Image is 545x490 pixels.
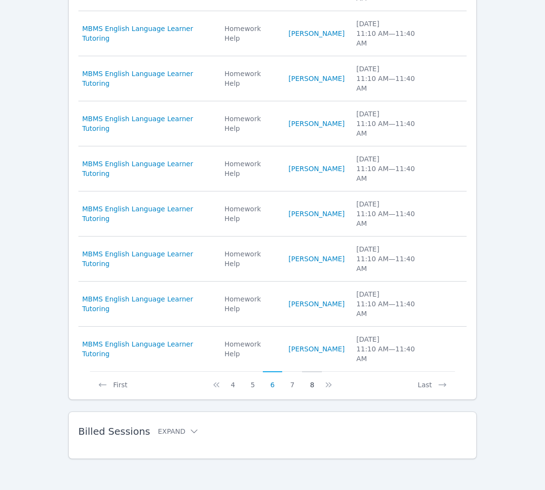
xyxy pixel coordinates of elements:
[225,339,277,359] div: Homework Help
[82,69,213,88] a: MBMS English Language Learner Tutoring
[356,244,424,273] div: [DATE] 11:10 AM — 11:40 AM
[223,371,243,390] button: 4
[288,254,345,264] a: [PERSON_NAME]
[263,371,283,390] button: 6
[356,199,424,228] div: [DATE] 11:10 AM — 11:40 AM
[410,371,455,390] button: Last
[225,159,277,178] div: Homework Help
[90,371,135,390] button: First
[288,299,345,309] a: [PERSON_NAME]
[288,29,345,38] a: [PERSON_NAME]
[158,427,199,436] button: Expand
[302,371,322,390] button: 8
[356,334,424,364] div: [DATE] 11:10 AM — 11:40 AM
[78,56,467,101] tr: MBMS English Language Learner TutoringHomework Help[PERSON_NAME][DATE]11:10 AM—11:40 AM
[282,371,302,390] button: 7
[356,109,424,138] div: [DATE] 11:10 AM — 11:40 AM
[356,19,424,48] div: [DATE] 11:10 AM — 11:40 AM
[78,146,467,191] tr: MBMS English Language Learner TutoringHomework Help[PERSON_NAME][DATE]11:10 AM—11:40 AM
[225,24,277,43] div: Homework Help
[288,74,345,83] a: [PERSON_NAME]
[225,69,277,88] div: Homework Help
[288,164,345,174] a: [PERSON_NAME]
[78,282,467,327] tr: MBMS English Language Learner TutoringHomework Help[PERSON_NAME][DATE]11:10 AM—11:40 AM
[78,237,467,282] tr: MBMS English Language Learner TutoringHomework Help[PERSON_NAME][DATE]11:10 AM—11:40 AM
[288,344,345,354] a: [PERSON_NAME]
[78,426,150,437] span: Billed Sessions
[225,204,277,223] div: Homework Help
[288,119,345,128] a: [PERSON_NAME]
[82,114,213,133] a: MBMS English Language Learner Tutoring
[82,24,213,43] a: MBMS English Language Learner Tutoring
[78,327,467,371] tr: MBMS English Language Learner TutoringHomework Help[PERSON_NAME][DATE]11:10 AM—11:40 AM
[82,159,213,178] a: MBMS English Language Learner Tutoring
[356,64,424,93] div: [DATE] 11:10 AM — 11:40 AM
[243,371,263,390] button: 5
[82,294,213,314] a: MBMS English Language Learner Tutoring
[82,249,213,269] a: MBMS English Language Learner Tutoring
[356,154,424,183] div: [DATE] 11:10 AM — 11:40 AM
[225,114,277,133] div: Homework Help
[82,204,213,223] a: MBMS English Language Learner Tutoring
[78,101,467,146] tr: MBMS English Language Learner TutoringHomework Help[PERSON_NAME][DATE]11:10 AM—11:40 AM
[288,209,345,219] a: [PERSON_NAME]
[82,339,213,359] a: MBMS English Language Learner Tutoring
[225,249,277,269] div: Homework Help
[356,289,424,318] div: [DATE] 11:10 AM — 11:40 AM
[78,11,467,56] tr: MBMS English Language Learner TutoringHomework Help[PERSON_NAME][DATE]11:10 AM—11:40 AM
[78,191,467,237] tr: MBMS English Language Learner TutoringHomework Help[PERSON_NAME][DATE]11:10 AM—11:40 AM
[225,294,277,314] div: Homework Help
